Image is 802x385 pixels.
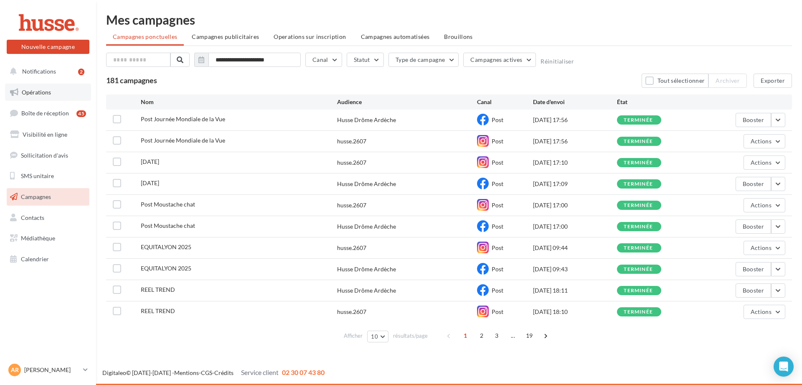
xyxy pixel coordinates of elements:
span: Brouillons [444,33,473,40]
div: 45 [76,110,86,117]
span: Post Journée Mondiale de la Vue [141,137,225,144]
span: Calendrier [21,255,49,263]
span: 1 [459,329,472,342]
button: Actions [744,241,785,255]
span: Actions [751,159,772,166]
div: husse.2607 [337,244,366,252]
a: Contacts [5,209,91,227]
a: Médiathèque [5,229,91,247]
span: Actions [751,308,772,315]
a: Calendrier [5,250,91,268]
span: résultats/page [393,332,428,340]
span: 181 campagnes [106,76,157,85]
span: © [DATE]-[DATE] - - - [102,369,325,376]
div: terminée [624,245,653,251]
span: Post Moustache chat [141,222,195,229]
div: Canal [477,98,533,106]
div: husse.2607 [337,158,366,167]
button: Booster [736,283,771,298]
div: terminée [624,267,653,272]
a: Opérations [5,84,91,101]
p: [PERSON_NAME] [24,366,80,374]
div: [DATE] 17:56 [533,137,617,145]
span: Visibilité en ligne [23,131,67,138]
a: Crédits [214,369,233,376]
div: Husse Drôme Ardèche [337,222,396,231]
span: Post [492,308,503,315]
button: 10 [367,331,388,342]
div: husse.2607 [337,308,366,316]
div: [DATE] 17:10 [533,158,617,167]
span: Post [492,244,503,251]
div: terminée [624,224,653,229]
div: Audience [337,98,477,106]
div: [DATE] 18:11 [533,286,617,295]
span: 10 [371,333,378,340]
div: [DATE] 17:00 [533,222,617,231]
div: [DATE] 17:09 [533,180,617,188]
button: Nouvelle campagne [7,40,89,54]
span: Service client [241,368,279,376]
button: Canal [305,53,342,67]
button: Actions [744,156,785,170]
span: Post [492,287,503,294]
div: husse.2607 [337,137,366,145]
span: Operations sur inscription [274,33,346,40]
div: [DATE] 17:00 [533,201,617,209]
span: Halloween 2025 [141,158,159,165]
span: Post [492,116,503,123]
span: 2 [475,329,488,342]
span: EQUITALYON 2025 [141,265,191,272]
span: REEL TREND [141,286,175,293]
div: [DATE] 09:44 [533,244,617,252]
span: Post Moustache chat [141,201,195,208]
button: Actions [744,134,785,148]
span: Halloween 2025 [141,179,159,186]
a: AR [PERSON_NAME] [7,362,89,378]
button: Tout sélectionner [642,74,708,88]
span: Campagnes actives [470,56,522,63]
span: Post [492,265,503,273]
span: Actions [751,244,772,251]
a: SMS unitaire [5,167,91,185]
div: Date d'envoi [533,98,617,106]
div: Husse Drôme Ardèche [337,286,396,295]
a: CGS [201,369,212,376]
span: Post [492,138,503,145]
button: Archiver [708,74,747,88]
div: Husse Drôme Ardèche [337,265,396,273]
div: terminée [624,117,653,123]
a: Boîte de réception45 [5,104,91,122]
span: EQUITALYON 2025 [141,243,191,250]
div: terminée [624,288,653,293]
span: Post [492,201,503,209]
span: 02 30 07 43 80 [282,368,325,376]
button: Booster [736,262,771,276]
button: Actions [744,305,785,319]
a: Mentions [174,369,199,376]
button: Campagnes actives [463,53,536,67]
a: Campagnes [5,188,91,206]
span: Boîte de réception [21,110,69,117]
span: Campagnes publicitaires [192,33,259,40]
a: Visibilité en ligne [5,126,91,143]
div: Open Intercom Messenger [774,357,794,377]
a: Sollicitation d'avis [5,147,91,164]
button: Booster [736,113,771,127]
div: husse.2607 [337,201,366,209]
div: Husse Drôme Ardèche [337,116,396,124]
div: terminée [624,309,653,315]
span: Campagnes [21,193,51,200]
div: Nom [141,98,337,106]
span: Post [492,223,503,230]
span: Opérations [22,89,51,96]
div: 2 [78,69,84,75]
button: Booster [736,219,771,234]
span: ... [506,329,520,342]
span: Médiathèque [21,235,55,242]
span: Notifications [22,68,56,75]
div: Husse Drôme Ardèche [337,180,396,188]
span: SMS unitaire [21,172,54,179]
button: Booster [736,177,771,191]
button: Statut [347,53,384,67]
